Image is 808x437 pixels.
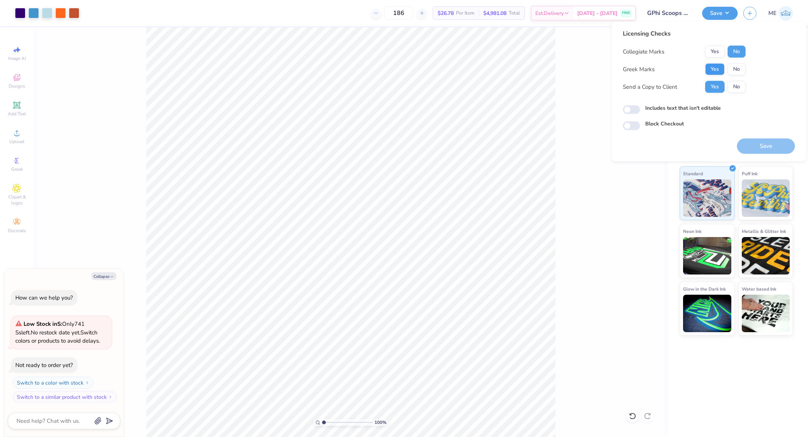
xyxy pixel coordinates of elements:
label: Includes text that isn't editable [645,104,721,112]
span: Water based Ink [742,285,776,293]
span: $4,981.08 [483,9,506,17]
span: Puff Ink [742,170,757,177]
span: Greek [11,166,23,172]
input: Untitled Design [642,6,697,21]
button: Switch to a color with stock [13,377,94,389]
span: [DATE] - [DATE] [577,9,618,17]
button: No [728,63,746,75]
input: – – [384,6,413,20]
div: How can we help you? [15,294,73,301]
span: Metallic & Glitter Ink [742,227,786,235]
img: Glow in the Dark Ink [683,295,731,332]
span: No restock date yet. [31,329,80,336]
span: Neon Ink [683,227,701,235]
button: No [728,81,746,93]
span: Designs [9,83,25,89]
button: Yes [705,81,725,93]
img: Standard [683,179,731,217]
img: Switch to a similar product with stock [108,395,113,399]
span: FREE [622,10,630,16]
img: Water based Ink [742,295,790,332]
span: Glow in the Dark Ink [683,285,726,293]
div: Collegiate Marks [623,48,664,56]
span: Only 741 Ss left. Switch colors or products to avoid delays. [15,320,100,345]
a: ME [768,6,793,21]
button: No [728,46,746,58]
span: Per Item [456,9,474,17]
span: Standard [683,170,703,177]
div: Send a Copy to Client [623,83,677,91]
button: Save [702,7,738,20]
span: ME [768,9,777,18]
button: Collapse [91,272,116,280]
span: Add Text [8,111,26,117]
span: Clipart & logos [4,194,30,206]
img: Puff Ink [742,179,790,217]
span: Upload [9,139,24,145]
button: Yes [705,63,725,75]
span: Total [509,9,520,17]
button: Switch to a similar product with stock [13,391,117,403]
span: Est. Delivery [535,9,564,17]
span: Decorate [8,228,26,234]
div: Greek Marks [623,65,655,74]
div: Licensing Checks [623,29,746,38]
label: Block Checkout [645,120,684,128]
span: Image AI [8,55,26,61]
span: $26.78 [438,9,454,17]
img: Switch to a color with stock [85,380,89,385]
img: Metallic & Glitter Ink [742,237,790,274]
button: Yes [705,46,725,58]
span: 100 % [374,419,386,426]
strong: Low Stock in S : [24,320,62,328]
img: Maria Espena [778,6,793,21]
img: Neon Ink [683,237,731,274]
div: Not ready to order yet? [15,361,73,369]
